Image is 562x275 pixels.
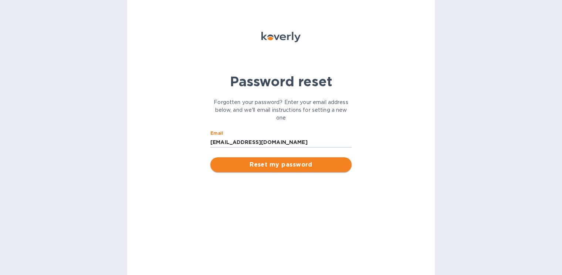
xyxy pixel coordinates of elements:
[216,160,346,169] span: Reset my password
[210,131,223,136] label: Email
[210,157,352,172] button: Reset my password
[261,32,301,42] img: Koverly
[230,73,332,90] b: Password reset
[210,98,352,122] p: Forgotten your password? Enter your email address below, and we'll email instructions for setting...
[210,137,352,148] input: Email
